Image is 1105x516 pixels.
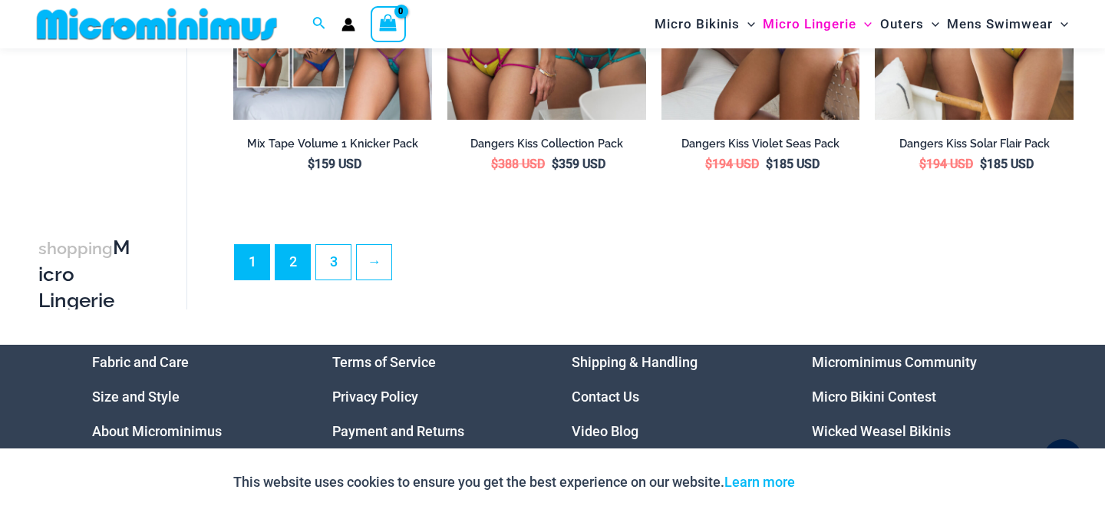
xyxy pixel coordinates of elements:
img: MM SHOP LOGO FLAT [31,7,283,41]
bdi: 159 USD [308,157,361,171]
nav: Menu [812,345,1014,448]
a: Microminimus Community [812,354,977,370]
a: Mens SwimwearMenu ToggleMenu Toggle [943,5,1072,44]
a: Dangers Kiss Violet Seas Pack [661,137,860,157]
span: $ [766,157,773,171]
a: Micro BikinisMenu ToggleMenu Toggle [651,5,759,44]
a: Micro LingerieMenu ToggleMenu Toggle [759,5,876,44]
button: Accept [806,464,872,501]
aside: Footer Widget 3 [572,345,773,448]
span: Micro Bikinis [655,5,740,44]
h3: Micro Lingerie [38,235,133,313]
span: Menu Toggle [924,5,939,44]
span: $ [491,157,498,171]
h2: Dangers Kiss Violet Seas Pack [661,137,860,151]
span: Micro Lingerie [763,5,856,44]
h2: Dangers Kiss Collection Pack [447,137,646,151]
aside: Footer Widget 4 [812,345,1014,448]
aside: Footer Widget 1 [92,345,294,448]
bdi: 194 USD [919,157,973,171]
nav: Menu [572,345,773,448]
nav: Product Pagination [233,244,1074,289]
bdi: 359 USD [552,157,605,171]
a: Page 3 [316,245,351,279]
a: Fabric and Care [92,354,189,370]
bdi: 388 USD [491,157,545,171]
nav: Site Navigation [648,2,1074,46]
nav: Menu [332,345,534,448]
h2: Mix Tape Volume 1 Knicker Pack [233,137,432,151]
bdi: 194 USD [705,157,759,171]
a: Micro Bikini Contest [812,389,936,405]
span: $ [919,157,926,171]
a: Payment and Returns [332,423,464,439]
h2: Dangers Kiss Solar Flair Pack [875,137,1074,151]
a: Shipping & Handling [572,354,698,370]
a: Terms of Service [332,354,436,370]
span: Mens Swimwear [947,5,1053,44]
p: This website uses cookies to ensure you get the best experience on our website. [233,471,795,494]
a: Dangers Kiss Solar Flair Pack [875,137,1074,157]
a: Learn more [724,474,795,490]
span: Menu Toggle [1053,5,1068,44]
a: View Shopping Cart, empty [371,6,406,41]
a: OutersMenu ToggleMenu Toggle [876,5,943,44]
bdi: 185 USD [980,157,1034,171]
bdi: 185 USD [766,157,820,171]
a: Privacy Policy [332,389,418,405]
a: Contact Us [572,389,639,405]
aside: Footer Widget 2 [332,345,534,448]
span: $ [308,157,315,171]
a: About Microminimus [92,423,222,439]
a: Video Blog [572,423,638,439]
span: $ [705,157,712,171]
a: Size and Style [92,389,180,405]
a: Page 2 [275,245,310,279]
a: → [357,245,391,279]
span: $ [980,157,987,171]
a: Account icon link [341,18,355,31]
span: Page 1 [235,245,269,279]
a: Wicked Weasel Bikinis [812,423,951,439]
a: Mix Tape Volume 1 Knicker Pack [233,137,432,157]
span: Menu Toggle [740,5,755,44]
span: $ [552,157,559,171]
span: shopping [38,239,113,258]
span: Outers [880,5,924,44]
a: Search icon link [312,15,326,34]
span: Menu Toggle [856,5,872,44]
nav: Menu [92,345,294,448]
a: Dangers Kiss Collection Pack [447,137,646,157]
